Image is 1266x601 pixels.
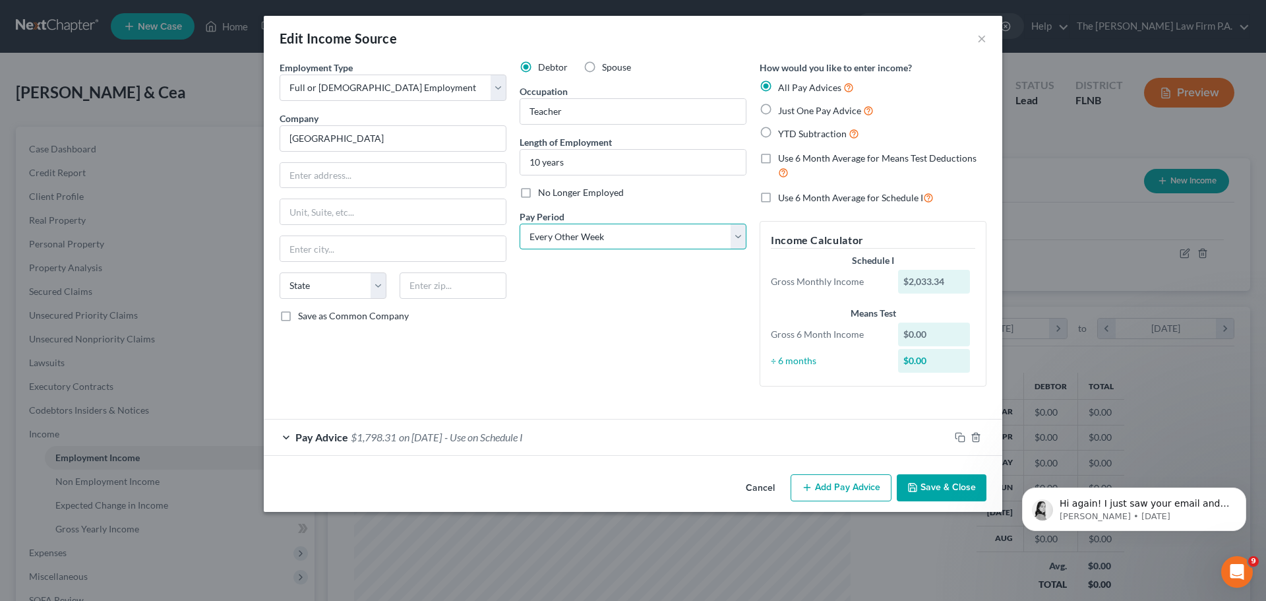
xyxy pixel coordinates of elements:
[280,163,506,188] input: Enter address...
[778,152,977,164] span: Use 6 Month Average for Means Test Deductions
[88,412,175,464] button: Messages
[19,312,245,336] div: Adding Income
[400,272,506,299] input: Enter zip...
[764,275,891,288] div: Gross Monthly Income
[27,255,221,282] div: Statement of Financial Affairs - Payments Made in the Last 90 days
[898,323,971,346] div: $0.00
[19,218,245,244] button: Search for help
[27,342,221,356] div: Amendments
[280,62,353,73] span: Employment Type
[295,431,348,443] span: Pay Advice
[154,21,181,47] img: Profile image for James
[26,30,103,42] img: logo
[791,474,891,502] button: Add Pay Advice
[520,211,564,222] span: Pay Period
[760,61,912,75] label: How would you like to enter income?
[764,354,891,367] div: ÷ 6 months
[778,192,923,203] span: Use 6 Month Average for Schedule I
[298,310,409,321] span: Save as Common Company
[1221,556,1253,588] iframe: Intercom live chat
[898,270,971,294] div: $2,033.34
[179,21,206,47] img: Profile image for Emma
[778,128,847,139] span: YTD Subtraction
[778,105,861,116] span: Just One Pay Advice
[27,317,221,331] div: Adding Income
[27,166,220,180] div: Send us a message
[735,476,785,502] button: Cancel
[520,84,568,98] label: Occupation
[898,349,971,373] div: $0.00
[778,82,841,93] span: All Pay Advices
[129,21,156,47] img: Profile image for Lindsey
[280,236,506,261] input: Enter city...
[19,288,245,312] div: Attorney's Disclosure of Compensation
[176,412,264,464] button: Help
[1002,460,1266,552] iframe: Intercom notifications message
[444,431,523,443] span: - Use on Schedule I
[602,61,631,73] span: Spouse
[19,336,245,361] div: Amendments
[26,94,237,116] p: Hi there!
[26,116,237,139] p: How can we help?
[351,431,396,443] span: $1,798.31
[897,474,986,502] button: Save & Close
[27,293,221,307] div: Attorney's Disclosure of Compensation
[520,99,746,124] input: --
[399,431,442,443] span: on [DATE]
[280,125,506,152] input: Search company by name...
[771,232,975,249] h5: Income Calculator
[538,187,624,198] span: No Longer Employed
[280,29,397,47] div: Edit Income Source
[538,61,568,73] span: Debtor
[13,155,251,205] div: Send us a messageWe typically reply in a few hours
[280,113,318,124] span: Company
[27,224,107,238] span: Search for help
[771,307,975,320] div: Means Test
[771,254,975,267] div: Schedule I
[109,445,155,454] span: Messages
[1248,556,1259,567] span: 9
[764,328,891,341] div: Gross 6 Month Income
[227,21,251,45] div: Close
[520,135,612,149] label: Length of Employment
[209,445,230,454] span: Help
[520,150,746,175] input: ex: 2 years
[27,180,220,194] div: We typically reply in a few hours
[29,445,59,454] span: Home
[280,199,506,224] input: Unit, Suite, etc...
[977,30,986,46] button: ×
[19,249,245,288] div: Statement of Financial Affairs - Payments Made in the Last 90 days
